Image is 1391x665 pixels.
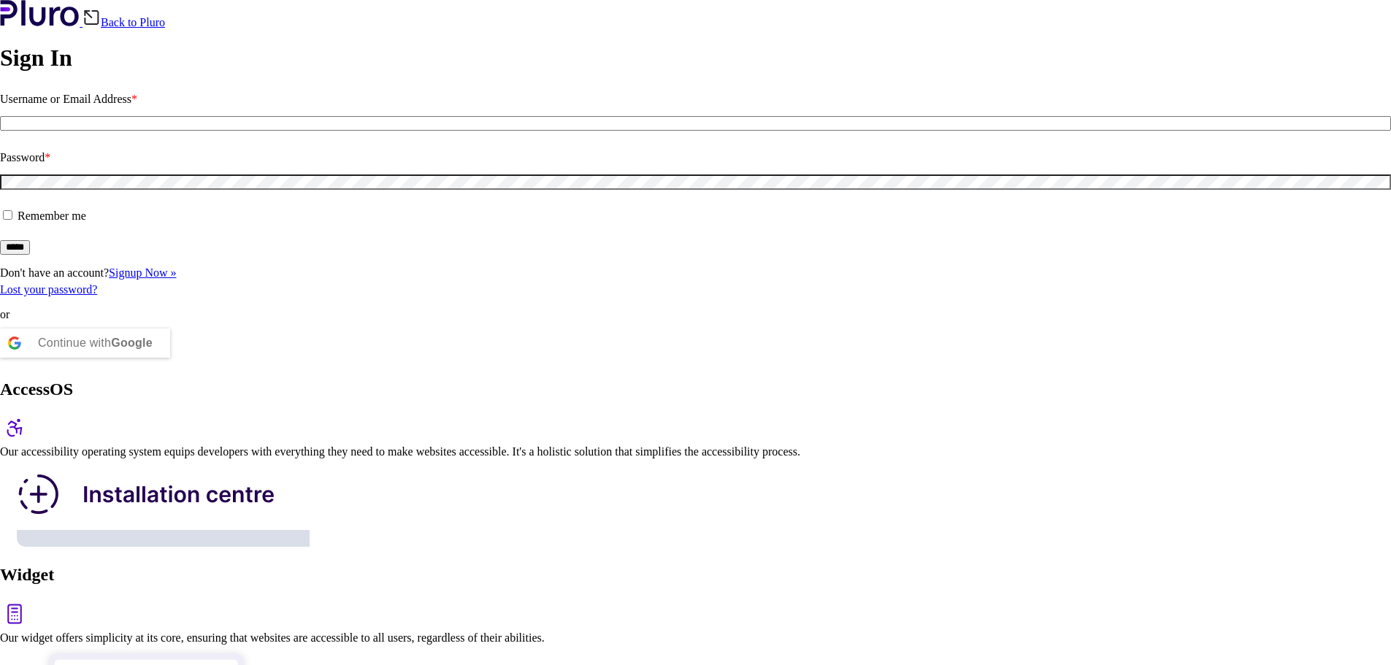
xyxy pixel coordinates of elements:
a: Signup Now » [109,266,176,279]
input: Remember me [3,210,12,220]
a: Back to Pluro [83,16,165,28]
b: Google [111,337,153,349]
div: Continue with [38,328,153,358]
img: Back icon [83,9,101,26]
